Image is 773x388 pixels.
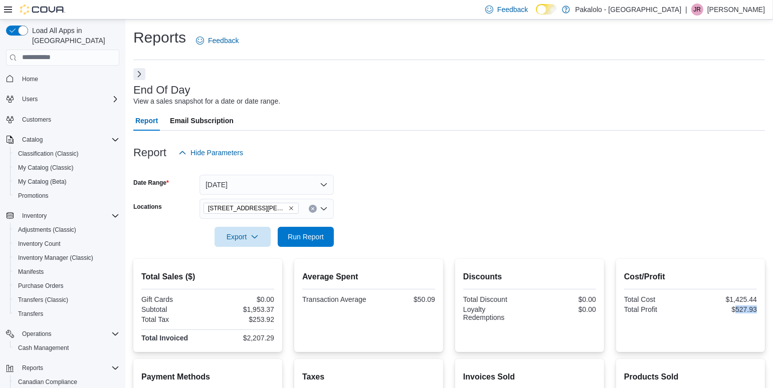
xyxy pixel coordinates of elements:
[133,68,145,80] button: Next
[210,334,275,342] div: $2,207.29
[141,371,274,383] h2: Payment Methods
[18,328,119,340] span: Operations
[210,305,275,313] div: $1,953.37
[18,268,44,276] span: Manifests
[10,175,123,189] button: My Catalog (Beta)
[14,266,48,278] a: Manifests
[10,223,123,237] button: Adjustments (Classic)
[624,271,757,283] h2: Cost/Profit
[18,210,119,222] span: Inventory
[288,232,324,242] span: Run Report
[18,226,76,234] span: Adjustments (Classic)
[141,315,206,323] div: Total Tax
[18,192,49,200] span: Promotions
[497,5,528,15] span: Feedback
[2,361,123,375] button: Reports
[10,237,123,251] button: Inventory Count
[221,227,265,247] span: Export
[18,93,42,105] button: Users
[10,279,123,293] button: Purchase Orders
[14,308,47,320] a: Transfers
[210,295,275,303] div: $0.00
[10,147,123,161] button: Classification (Classic)
[575,4,681,16] p: Pakalolo - [GEOGRAPHIC_DATA]
[14,252,97,264] a: Inventory Manager (Classic)
[28,26,119,46] span: Load All Apps in [GEOGRAPHIC_DATA]
[22,364,43,372] span: Reports
[302,295,367,303] div: Transaction Average
[208,203,286,213] span: [STREET_ADDRESS][PERSON_NAME]
[278,227,334,247] button: Run Report
[10,307,123,321] button: Transfers
[18,378,77,386] span: Canadian Compliance
[14,308,119,320] span: Transfers
[200,175,334,195] button: [DATE]
[536,4,557,15] input: Dark Mode
[192,31,243,51] a: Feedback
[691,4,703,16] div: Justin Rochon
[14,224,119,236] span: Adjustments (Classic)
[22,116,51,124] span: Customers
[18,296,68,304] span: Transfers (Classic)
[133,147,166,159] h3: Report
[320,205,328,213] button: Open list of options
[20,5,65,15] img: Cova
[624,305,689,313] div: Total Profit
[18,362,47,374] button: Reports
[204,203,299,214] span: 385 Tompkins Avenue
[18,134,119,146] span: Catalog
[18,210,51,222] button: Inventory
[2,72,123,86] button: Home
[2,133,123,147] button: Catalog
[14,376,119,388] span: Canadian Compliance
[18,310,43,318] span: Transfers
[10,265,123,279] button: Manifests
[463,295,528,303] div: Total Discount
[10,161,123,175] button: My Catalog (Classic)
[14,238,65,250] a: Inventory Count
[133,203,162,211] label: Locations
[14,238,119,250] span: Inventory Count
[624,295,689,303] div: Total Cost
[14,376,81,388] a: Canadian Compliance
[14,148,119,160] span: Classification (Classic)
[18,150,79,158] span: Classification (Classic)
[18,362,119,374] span: Reports
[14,162,119,174] span: My Catalog (Classic)
[22,212,47,220] span: Inventory
[463,271,596,283] h2: Discounts
[18,134,47,146] button: Catalog
[14,176,71,188] a: My Catalog (Beta)
[693,295,757,303] div: $1,425.44
[14,190,119,202] span: Promotions
[371,295,436,303] div: $50.09
[22,330,52,338] span: Operations
[14,342,119,354] span: Cash Management
[133,96,280,107] div: View a sales snapshot for a date or date range.
[624,371,757,383] h2: Products Sold
[14,148,83,160] a: Classification (Classic)
[2,327,123,341] button: Operations
[215,227,271,247] button: Export
[141,334,188,342] strong: Total Invoiced
[135,111,158,131] span: Report
[309,205,317,213] button: Clear input
[210,315,275,323] div: $253.92
[707,4,765,16] p: [PERSON_NAME]
[2,92,123,106] button: Users
[18,93,119,105] span: Users
[463,371,596,383] h2: Invoices Sold
[532,305,597,313] div: $0.00
[14,252,119,264] span: Inventory Manager (Classic)
[18,178,67,186] span: My Catalog (Beta)
[14,266,119,278] span: Manifests
[18,344,69,352] span: Cash Management
[10,251,123,265] button: Inventory Manager (Classic)
[133,179,169,187] label: Date Range
[18,73,119,85] span: Home
[133,84,190,96] h3: End Of Day
[22,75,38,83] span: Home
[170,111,234,131] span: Email Subscription
[174,143,247,163] button: Hide Parameters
